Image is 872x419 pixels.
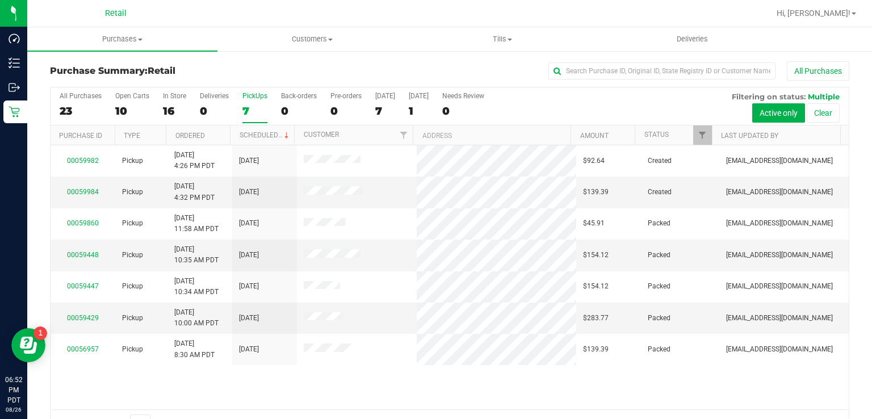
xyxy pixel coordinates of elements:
div: Pre-orders [330,92,362,100]
span: Pickup [122,281,143,292]
iframe: Resource center unread badge [33,326,47,340]
div: PickUps [242,92,267,100]
span: Packed [648,218,670,229]
span: [DATE] [239,344,259,355]
div: 7 [375,104,395,118]
span: Retail [105,9,127,18]
a: Purchase ID [59,132,102,140]
span: [DATE] [239,313,259,324]
span: [DATE] [239,281,259,292]
span: $139.39 [583,187,609,198]
span: Purchases [27,34,217,44]
span: [DATE] 4:26 PM PDT [174,150,215,171]
span: [DATE] [239,250,259,261]
div: 16 [163,104,186,118]
div: 0 [330,104,362,118]
inline-svg: Inventory [9,57,20,69]
iframe: Resource center [11,328,45,362]
span: $92.64 [583,156,605,166]
a: Ordered [175,132,205,140]
a: Amount [580,132,609,140]
span: [EMAIL_ADDRESS][DOMAIN_NAME] [726,281,833,292]
a: 00059860 [67,219,99,227]
a: Customer [304,131,339,139]
span: $139.39 [583,344,609,355]
span: Customers [218,34,407,44]
span: Tills [408,34,597,44]
div: Deliveries [200,92,229,100]
span: [DATE] 10:34 AM PDT [174,276,219,298]
div: Back-orders [281,92,317,100]
span: Pickup [122,344,143,355]
span: $283.77 [583,313,609,324]
a: Status [644,131,669,139]
span: [EMAIL_ADDRESS][DOMAIN_NAME] [726,250,833,261]
div: 7 [242,104,267,118]
span: [EMAIL_ADDRESS][DOMAIN_NAME] [726,344,833,355]
button: All Purchases [787,61,849,81]
span: [EMAIL_ADDRESS][DOMAIN_NAME] [726,313,833,324]
span: Packed [648,313,670,324]
span: Multiple [808,92,840,101]
div: [DATE] [409,92,429,100]
span: Created [648,187,672,198]
div: 0 [281,104,317,118]
a: Filter [693,125,712,145]
p: 08/26 [5,405,22,414]
span: [DATE] [239,187,259,198]
span: $154.12 [583,281,609,292]
button: Active only [752,103,805,123]
inline-svg: Dashboard [9,33,20,44]
a: Deliveries [597,27,787,51]
span: [DATE] 11:58 AM PDT [174,213,219,234]
span: [EMAIL_ADDRESS][DOMAIN_NAME] [726,156,833,166]
span: [DATE] 10:00 AM PDT [174,307,219,329]
a: Filter [394,125,413,145]
div: 23 [60,104,102,118]
span: Pickup [122,313,143,324]
a: Type [124,132,140,140]
a: Tills [408,27,598,51]
span: Hi, [PERSON_NAME]! [777,9,850,18]
a: 00056957 [67,345,99,353]
a: 00059982 [67,157,99,165]
div: 0 [200,104,229,118]
span: [DATE] [239,156,259,166]
span: [DATE] [239,218,259,229]
span: [EMAIL_ADDRESS][DOMAIN_NAME] [726,187,833,198]
div: Open Carts [115,92,149,100]
span: [DATE] 10:35 AM PDT [174,244,219,266]
div: Needs Review [442,92,484,100]
span: Packed [648,281,670,292]
span: [EMAIL_ADDRESS][DOMAIN_NAME] [726,218,833,229]
span: Filtering on status: [732,92,806,101]
span: Pickup [122,156,143,166]
span: Pickup [122,218,143,229]
span: Retail [148,65,175,76]
div: All Purchases [60,92,102,100]
span: $45.91 [583,218,605,229]
button: Clear [807,103,840,123]
inline-svg: Retail [9,106,20,118]
th: Address [413,125,571,145]
span: Packed [648,250,670,261]
h3: Purchase Summary: [50,66,316,76]
div: [DATE] [375,92,395,100]
span: Deliveries [661,34,723,44]
a: Scheduled [240,131,291,139]
span: [DATE] 4:32 PM PDT [174,181,215,203]
a: Customers [217,27,408,51]
a: Last Updated By [721,132,778,140]
a: 00059448 [67,251,99,259]
span: Pickup [122,250,143,261]
a: 00059429 [67,314,99,322]
span: Pickup [122,187,143,198]
div: 1 [409,104,429,118]
span: $154.12 [583,250,609,261]
a: Purchases [27,27,217,51]
span: Packed [648,344,670,355]
a: 00059447 [67,282,99,290]
div: In Store [163,92,186,100]
div: 10 [115,104,149,118]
